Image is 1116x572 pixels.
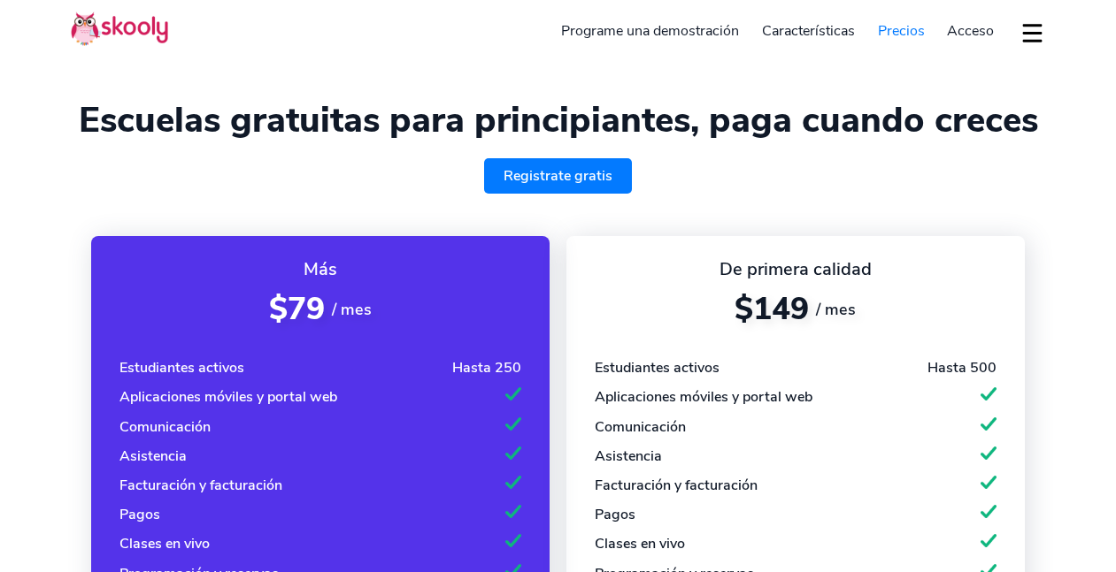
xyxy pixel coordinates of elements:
[816,299,856,320] span: / mes
[269,288,325,330] span: $79
[119,446,187,466] div: Asistencia
[119,534,210,553] div: Clases en vivo
[452,358,521,378] div: Hasta 250
[878,21,925,41] span: Precios
[119,476,282,495] div: Facturación y facturación
[595,417,686,437] div: Comunicación
[71,11,168,46] img: Skooly
[1020,12,1045,53] button: dropdown menu
[735,288,809,330] span: $149
[119,257,520,281] div: Más
[935,17,1005,45] a: Acceso
[119,387,337,407] div: Aplicaciones móviles y portal web
[947,21,994,41] span: Acceso
[484,158,632,194] a: Registrate gratis
[332,299,372,320] span: / mes
[595,257,996,281] div: De primera calidad
[550,17,751,45] a: Programe una demostración
[595,358,720,378] div: Estudiantes activos
[119,358,244,378] div: Estudiantes activos
[71,99,1045,141] h1: Escuelas gratuitas para principiantes, paga cuando creces
[595,387,812,407] div: Aplicaciones móviles y portal web
[866,17,936,45] a: Precios
[750,17,866,45] a: Características
[119,505,160,524] div: Pagos
[927,358,997,378] div: Hasta 500
[119,417,211,437] div: Comunicación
